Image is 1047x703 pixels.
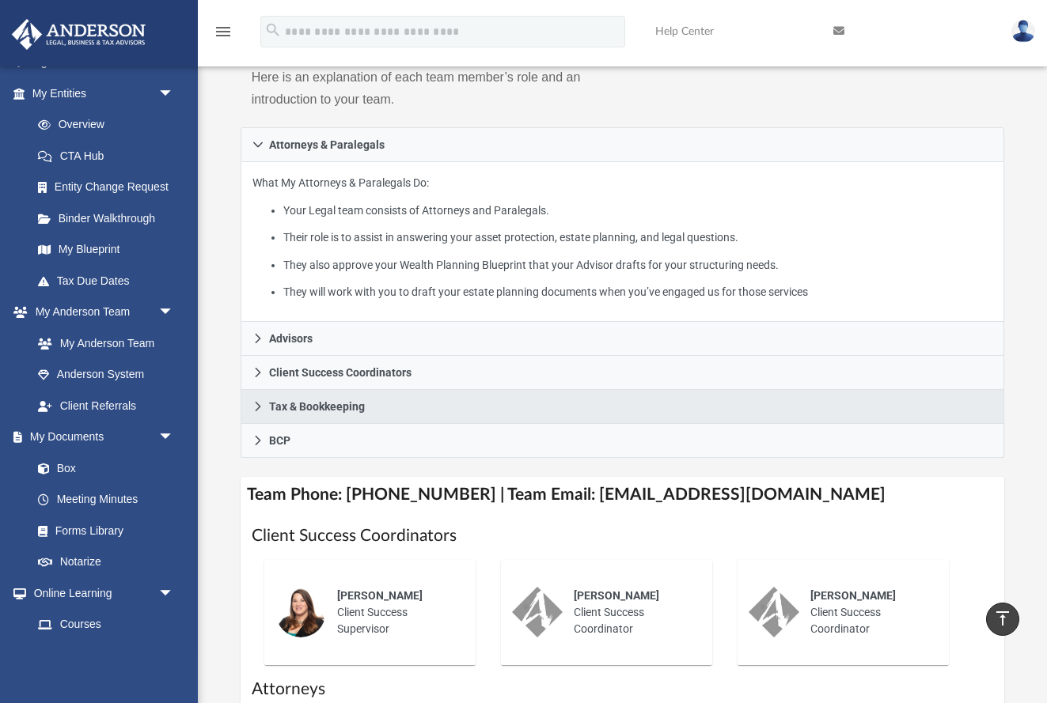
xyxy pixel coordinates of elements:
span: Advisors [269,333,313,344]
span: [PERSON_NAME] [337,589,423,602]
a: Anderson System [22,359,190,391]
h4: Team Phone: [PHONE_NUMBER] | Team Email: [EMAIL_ADDRESS][DOMAIN_NAME] [241,477,1005,512]
li: They will work with you to draft your estate planning documents when you’ve engaged us for those ... [283,282,993,302]
img: thumbnail [275,587,326,637]
div: Client Success Supervisor [326,576,465,648]
a: Tax Due Dates [22,265,198,297]
a: Entity Change Request [22,172,198,203]
a: My Anderson Team [22,327,182,359]
span: arrow_drop_down [158,297,190,329]
a: Forms Library [22,515,182,546]
a: My Blueprint [22,234,190,266]
p: Here is an explanation of each team member’s role and an introduction to your team. [252,66,612,111]
i: menu [214,22,233,41]
a: Meeting Minutes [22,484,190,516]
a: BCP [241,424,1005,458]
div: Client Success Coordinator [799,576,938,648]
h1: Client Success Coordinators [252,524,994,547]
a: Notarize [22,546,190,578]
a: Courses [22,609,190,641]
a: Advisors [241,322,1005,356]
img: thumbnail [512,587,563,637]
a: Online Learningarrow_drop_down [11,577,190,609]
a: My Entitiesarrow_drop_down [11,77,198,109]
a: Box [22,452,182,484]
span: Client Success Coordinators [269,367,412,378]
span: Tax & Bookkeeping [269,401,365,412]
p: What My Attorneys & Paralegals Do: [252,173,993,302]
img: Anderson Advisors Platinum Portal [7,19,150,50]
span: Attorneys & Paralegals [269,139,385,150]
li: Your Legal team consists of Attorneys and Paralegals. [283,201,993,221]
i: search [264,21,282,39]
div: Attorneys & Paralegals [241,162,1005,323]
span: [PERSON_NAME] [574,589,659,602]
span: arrow_drop_down [158,577,190,610]
a: My Anderson Teamarrow_drop_down [11,297,190,328]
li: Their role is to assist in answering your asset protection, estate planning, and legal questions. [283,228,993,248]
span: [PERSON_NAME] [810,589,896,602]
a: Overview [22,109,198,141]
a: vertical_align_top [986,603,1019,636]
a: menu [214,30,233,41]
div: Client Success Coordinator [563,576,701,648]
a: CTA Hub [22,140,198,172]
img: User Pic [1011,20,1035,43]
a: Client Referrals [22,390,190,421]
span: arrow_drop_down [158,421,190,454]
li: They also approve your Wealth Planning Blueprint that your Advisor drafts for your structuring ne... [283,255,993,275]
a: Client Success Coordinators [241,356,1005,390]
span: BCP [269,435,290,446]
img: thumbnail [749,587,799,637]
a: Attorneys & Paralegals [241,127,1005,162]
a: Tax & Bookkeeping [241,390,1005,424]
h1: Attorneys [252,678,994,701]
a: Video Training [22,640,182,671]
i: vertical_align_top [993,609,1012,628]
a: Binder Walkthrough [22,202,198,234]
span: arrow_drop_down [158,77,190,110]
a: My Documentsarrow_drop_down [11,421,190,453]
